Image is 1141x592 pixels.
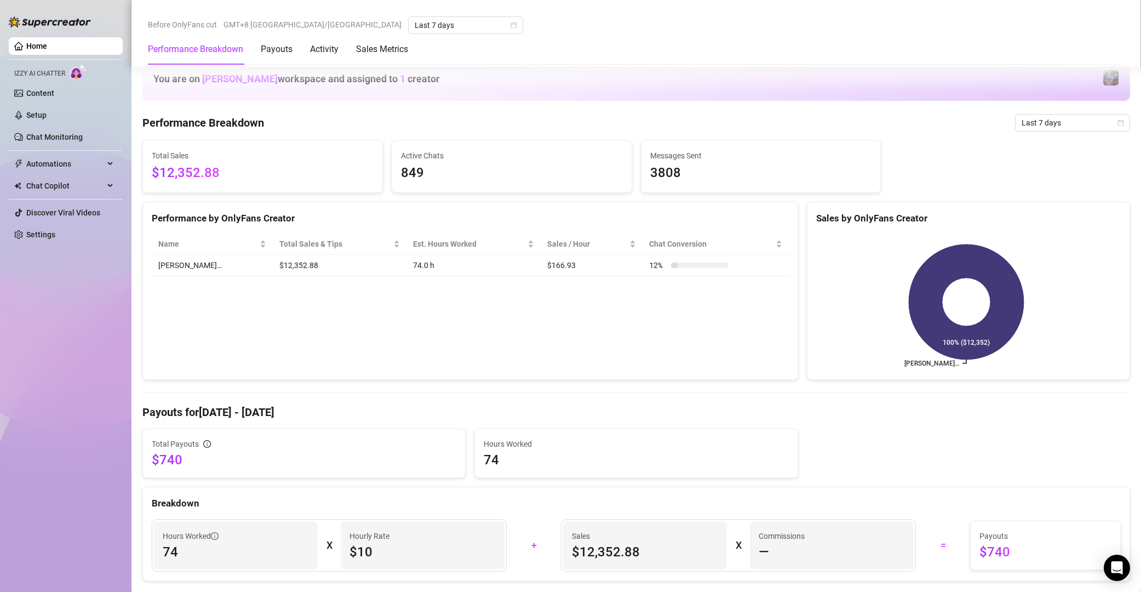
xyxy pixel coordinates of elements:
span: Total Payouts [152,438,199,450]
div: Sales by OnlyFans Creator [816,211,1121,226]
a: Discover Viral Videos [26,208,100,217]
h4: Payouts for [DATE] - [DATE] [142,405,1130,420]
td: $12,352.88 [273,255,406,276]
span: [PERSON_NAME] [202,73,278,84]
span: Chat Conversion [649,238,773,250]
span: 12 % [649,259,667,271]
span: Hours Worked [484,438,788,450]
h4: Performance Breakdown [142,115,264,130]
span: $10 [349,543,496,561]
th: Sales / Hour [541,234,643,255]
div: Performance by OnlyFans Creator [152,211,789,226]
article: Commissions [759,530,805,542]
a: Setup [26,111,47,119]
span: calendar [1117,119,1124,126]
text: [PERSON_NAME]… [904,360,959,367]
span: Active Chats [401,150,623,162]
div: Est. Hours Worked [413,238,526,250]
span: GMT+8 [GEOGRAPHIC_DATA]/[GEOGRAPHIC_DATA] [223,16,402,33]
span: 1 [400,73,405,84]
span: 74 [484,451,788,469]
span: Last 7 days [1022,115,1123,131]
span: Payouts [979,530,1111,542]
span: Total Sales [152,150,374,162]
span: Sales / Hour [547,238,627,250]
span: $12,352.88 [152,163,374,184]
span: 849 [401,163,623,184]
img: Jaylie [1103,70,1119,86]
div: Performance Breakdown [148,43,243,56]
span: info-circle [203,440,211,448]
a: Settings [26,230,55,239]
span: Last 7 days [415,17,517,33]
span: 3808 [650,163,872,184]
div: Payouts [261,43,293,56]
span: info-circle [211,532,219,540]
td: [PERSON_NAME]… [152,255,273,276]
span: Izzy AI Chatter [14,69,65,79]
span: Hours Worked [163,530,219,542]
span: Automations [26,155,104,173]
span: $12,352.88 [572,543,718,561]
article: Hourly Rate [349,530,389,542]
span: calendar [511,22,517,29]
div: Open Intercom Messenger [1104,555,1130,581]
span: Sales [572,530,718,542]
span: Chat Copilot [26,177,104,195]
th: Name [152,234,273,255]
div: X [736,537,741,554]
div: + [513,537,554,554]
span: Total Sales & Tips [279,238,391,250]
a: Chat Monitoring [26,133,83,141]
span: 74 [163,543,309,561]
img: AI Chatter [70,64,87,80]
th: Chat Conversion [643,234,788,255]
span: thunderbolt [14,160,23,168]
span: Messages Sent [650,150,872,162]
span: $740 [979,543,1111,561]
div: = [922,537,964,554]
td: $166.93 [541,255,643,276]
span: $740 [152,451,456,469]
div: Activity [310,43,339,56]
img: logo-BBDzfeDw.svg [9,16,91,27]
span: Before OnlyFans cut [148,16,217,33]
div: Sales Metrics [356,43,408,56]
div: X [326,537,332,554]
span: Name [158,238,257,250]
span: — [759,543,769,561]
h1: You are on workspace and assigned to creator [153,73,440,85]
img: Chat Copilot [14,182,21,190]
div: Breakdown [152,496,1121,511]
th: Total Sales & Tips [273,234,406,255]
td: 74.0 h [406,255,541,276]
a: Content [26,89,54,98]
a: Home [26,42,47,50]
